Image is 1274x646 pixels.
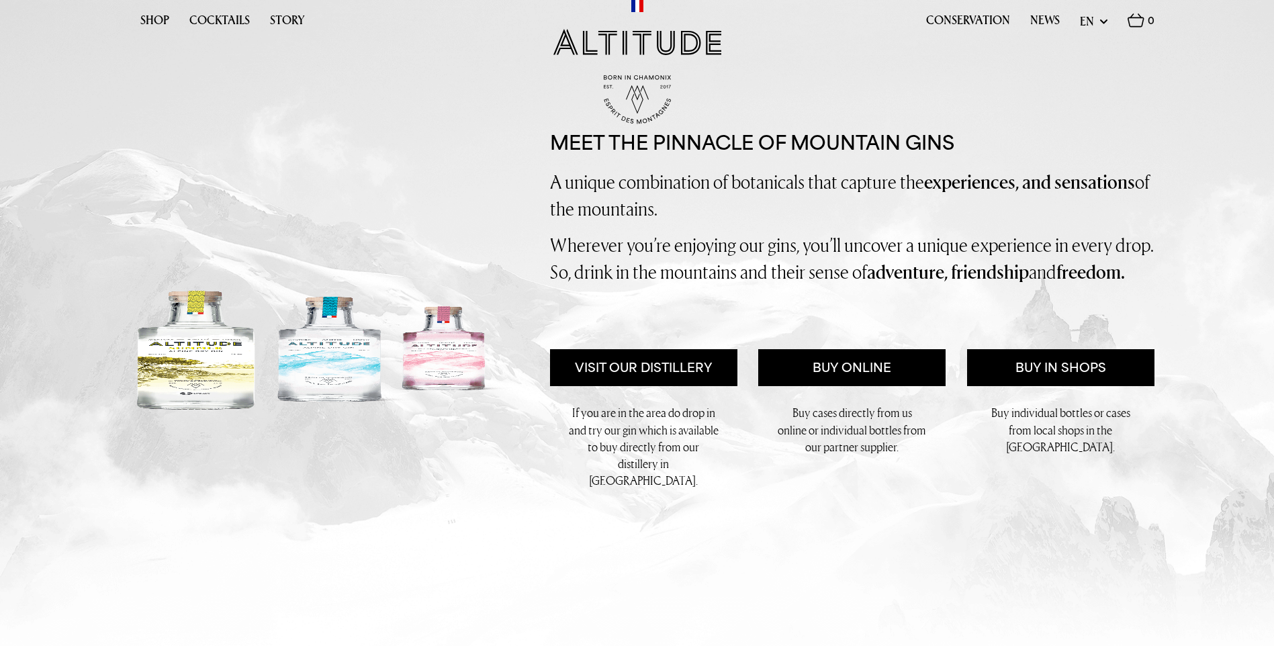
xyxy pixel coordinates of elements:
[553,29,721,55] img: Altitude Gin
[926,13,1010,34] a: Conservation
[270,13,305,34] a: Story
[1128,13,1154,35] a: 0
[550,169,1154,222] p: A unique combination of botanicals that capture the of the mountains.
[777,404,927,455] p: Buy cases directly from us online or individual bottles from our partner supplier.
[1030,13,1060,34] a: News
[550,232,1154,285] p: Wherever you’re enjoying our gins, you’ll uncover a unique experience in every drop. So, drink in...
[568,404,718,489] p: If you are in the area do drop in and try our gin which is available to buy directly from our dis...
[140,13,169,34] a: Shop
[967,349,1154,387] a: Buy in Shops
[924,169,1135,195] strong: experiences, and sensations
[1056,259,1125,285] strong: freedom.
[1128,13,1144,28] img: Basket
[189,13,250,34] a: Cocktails
[758,349,946,387] a: Buy Online
[550,349,737,387] a: Visit Our Distillery
[604,75,671,124] img: Born in Chamonix - Est. 2017 - Espirit des Montagnes
[867,259,1029,285] strong: adventure, friendship
[985,404,1135,455] p: Buy individual bottles or cases from local shops in the [GEOGRAPHIC_DATA].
